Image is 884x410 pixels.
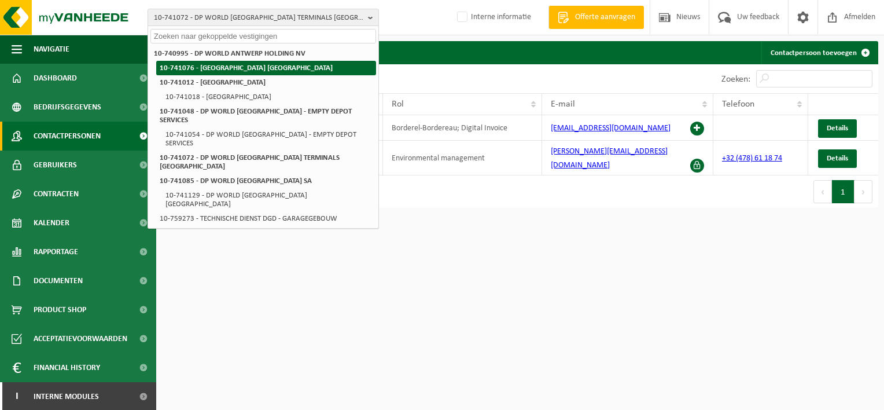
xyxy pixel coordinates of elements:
[34,151,77,180] span: Gebruikers
[160,177,312,185] strong: 10-741085 - DP WORLD [GEOGRAPHIC_DATA] SA
[383,141,543,175] td: Environmental management
[162,90,376,104] li: 10-741018 - [GEOGRAPHIC_DATA]
[832,180,854,203] button: 1
[34,324,127,353] span: Acceptatievoorwaarden
[551,147,668,170] a: [PERSON_NAME][EMAIL_ADDRESS][DOMAIN_NAME]
[160,79,266,86] strong: 10-741012 - [GEOGRAPHIC_DATA]
[854,180,872,203] button: Next
[148,9,379,26] button: 10-741072 - DP WORLD [GEOGRAPHIC_DATA] TERMINALS [GEOGRAPHIC_DATA]
[34,237,78,266] span: Rapportage
[722,154,782,163] a: +32 (478) 61 18 74
[813,180,832,203] button: Previous
[34,353,100,382] span: Financial History
[827,155,848,162] span: Details
[34,64,77,93] span: Dashboard
[34,295,86,324] span: Product Shop
[160,154,340,170] strong: 10-741072 - DP WORLD [GEOGRAPHIC_DATA] TERMINALS [GEOGRAPHIC_DATA]
[162,127,376,151] li: 10-741054 - DP WORLD [GEOGRAPHIC_DATA] - EMPTY DEPOT SERVICES
[551,100,575,109] span: E-mail
[722,100,754,109] span: Telefoon
[818,119,857,138] a: Details
[818,149,857,168] a: Details
[34,93,101,122] span: Bedrijfsgegevens
[827,125,848,132] span: Details
[34,35,69,64] span: Navigatie
[160,108,352,124] strong: 10-741048 - DP WORLD [GEOGRAPHIC_DATA] - EMPTY DEPOT SERVICES
[721,75,750,84] label: Zoeken:
[154,50,305,57] strong: 10-740995 - DP WORLD ANTWERP HOLDING NV
[572,12,638,23] span: Offerte aanvragen
[160,64,333,72] strong: 10-741076 - [GEOGRAPHIC_DATA] [GEOGRAPHIC_DATA]
[34,122,101,151] span: Contactpersonen
[34,180,79,208] span: Contracten
[761,41,877,64] a: Contactpersoon toevoegen
[34,266,83,295] span: Documenten
[154,9,363,27] span: 10-741072 - DP WORLD [GEOGRAPHIC_DATA] TERMINALS [GEOGRAPHIC_DATA]
[150,29,376,43] input: Zoeken naar gekoppelde vestigingen
[383,115,543,141] td: Borderel-Bordereau; Digital Invoice
[156,211,376,226] li: 10-759273 - TECHNISCHE DIENST DGD - GARAGEGEBOUW
[548,6,644,29] a: Offerte aanvragen
[392,100,404,109] span: Rol
[34,208,69,237] span: Kalender
[551,124,671,133] a: [EMAIL_ADDRESS][DOMAIN_NAME]
[455,9,531,26] label: Interne informatie
[162,188,376,211] li: 10-741129 - DP WORLD [GEOGRAPHIC_DATA] [GEOGRAPHIC_DATA]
